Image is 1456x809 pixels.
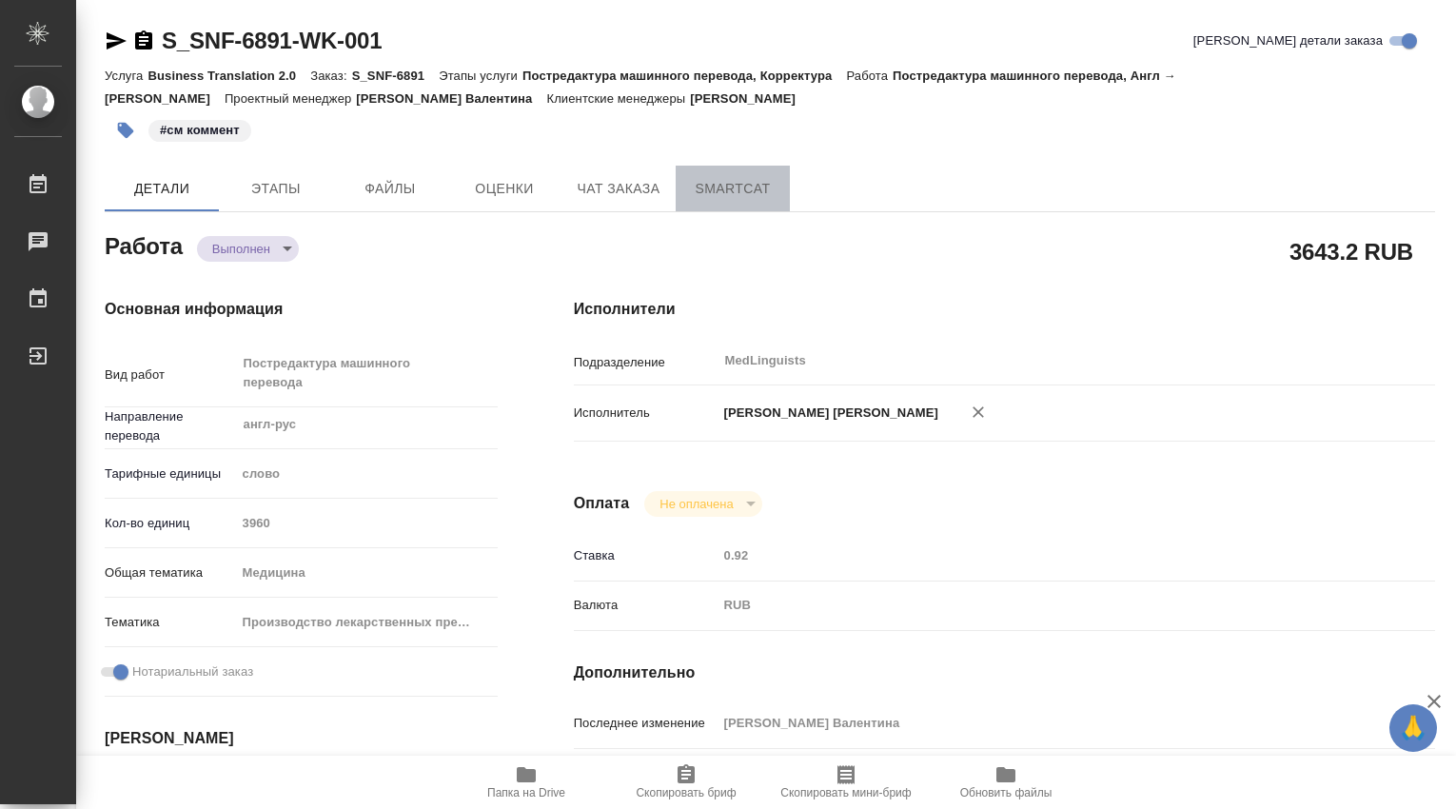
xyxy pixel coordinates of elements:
[718,589,1364,622] div: RUB
[105,298,498,321] h4: Основная информация
[446,756,606,809] button: Папка на Drive
[236,509,498,537] input: Пустое поле
[573,177,664,201] span: Чат заказа
[310,69,351,83] p: Заказ:
[546,91,690,106] p: Клиентские менеджеры
[356,91,546,106] p: [PERSON_NAME] Валентина
[116,177,207,201] span: Детали
[197,236,299,262] div: Выполнен
[780,786,911,799] span: Скопировать мини-бриф
[132,30,155,52] button: Скопировать ссылку
[236,606,498,639] div: Производство лекарственных препаратов
[644,491,761,517] div: Выполнен
[574,492,630,515] h4: Оплата
[105,613,236,632] p: Тематика
[487,786,565,799] span: Папка на Drive
[105,563,236,582] p: Общая тематика
[718,542,1364,569] input: Пустое поле
[105,407,236,445] p: Направление перевода
[148,69,310,83] p: Business Translation 2.0
[105,109,147,151] button: Добавить тэг
[574,298,1435,321] h4: Исполнители
[574,353,718,372] p: Подразделение
[207,241,276,257] button: Выполнен
[236,458,498,490] div: слово
[352,69,440,83] p: S_SNF-6891
[225,91,356,106] p: Проектный менеджер
[574,546,718,565] p: Ставка
[1389,704,1437,752] button: 🙏
[574,596,718,615] p: Валюта
[105,365,236,385] p: Вид работ
[439,69,522,83] p: Этапы услуги
[926,756,1086,809] button: Обновить файлы
[957,391,999,433] button: Удалить исполнителя
[105,30,128,52] button: Скопировать ссылку для ЯМессенджера
[132,662,253,681] span: Нотариальный заказ
[230,177,322,201] span: Этапы
[766,756,926,809] button: Скопировать мини-бриф
[690,91,810,106] p: [PERSON_NAME]
[105,227,183,262] h2: Работа
[105,514,236,533] p: Кол-во единиц
[574,661,1435,684] h4: Дополнительно
[105,464,236,483] p: Тарифные единицы
[718,709,1364,737] input: Пустое поле
[606,756,766,809] button: Скопировать бриф
[147,121,253,137] span: см коммент
[636,786,736,799] span: Скопировать бриф
[105,727,498,750] h4: [PERSON_NAME]
[105,69,148,83] p: Услуга
[846,69,893,83] p: Работа
[687,177,778,201] span: SmartCat
[459,177,550,201] span: Оценки
[574,404,718,423] p: Исполнитель
[654,496,738,512] button: Не оплачена
[1289,235,1413,267] h2: 3643.2 RUB
[574,714,718,733] p: Последнее изменение
[344,177,436,201] span: Файлы
[522,69,846,83] p: Постредактура машинного перевода, Корректура
[718,404,939,423] p: [PERSON_NAME] [PERSON_NAME]
[236,557,498,589] div: Медицина
[960,786,1053,799] span: Обновить файлы
[160,121,240,140] p: #см коммент
[1397,708,1429,748] span: 🙏
[162,28,382,53] a: S_SNF-6891-WK-001
[1193,31,1383,50] span: [PERSON_NAME] детали заказа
